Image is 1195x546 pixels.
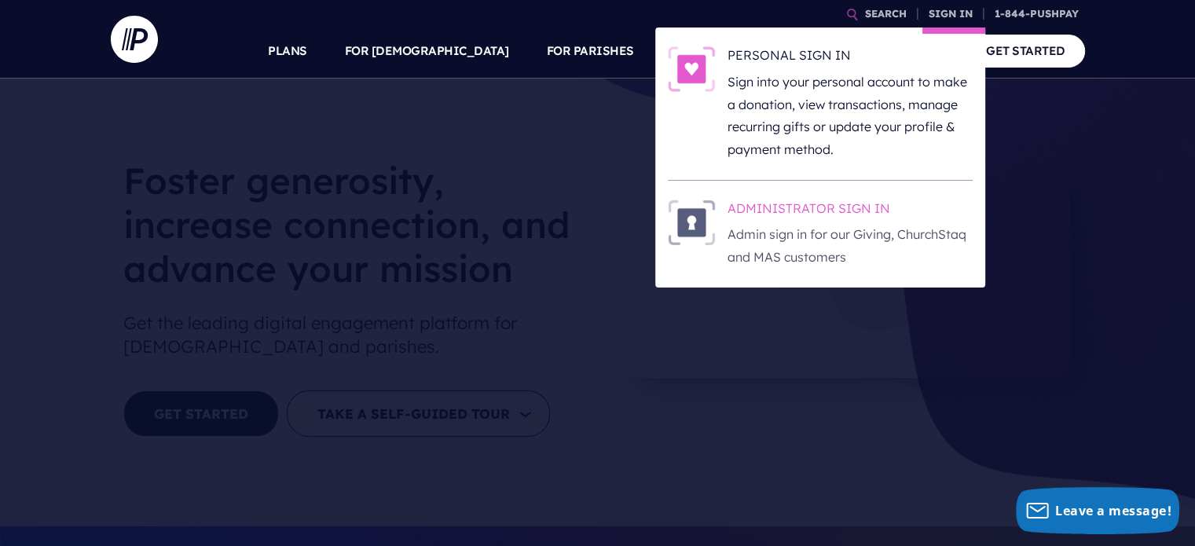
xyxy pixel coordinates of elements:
[728,200,973,223] h6: ADMINISTRATOR SIGN IN
[668,46,715,92] img: PERSONAL SIGN IN - Illustration
[871,24,929,79] a: COMPANY
[668,46,973,161] a: PERSONAL SIGN IN - Illustration PERSONAL SIGN IN Sign into your personal account to make a donati...
[668,200,973,269] a: ADMINISTRATOR SIGN IN - Illustration ADMINISTRATOR SIGN IN Admin sign in for our Giving, ChurchSt...
[345,24,509,79] a: FOR [DEMOGRAPHIC_DATA]
[1016,487,1179,534] button: Leave a message!
[668,200,715,245] img: ADMINISTRATOR SIGN IN - Illustration
[672,24,742,79] a: SOLUTIONS
[779,24,834,79] a: EXPLORE
[728,71,973,161] p: Sign into your personal account to make a donation, view transactions, manage recurring gifts or ...
[1055,502,1171,519] span: Leave a message!
[728,46,973,70] h6: PERSONAL SIGN IN
[268,24,307,79] a: PLANS
[728,223,973,269] p: Admin sign in for our Giving, ChurchStaq and MAS customers
[547,24,634,79] a: FOR PARISHES
[966,35,1085,67] a: GET STARTED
